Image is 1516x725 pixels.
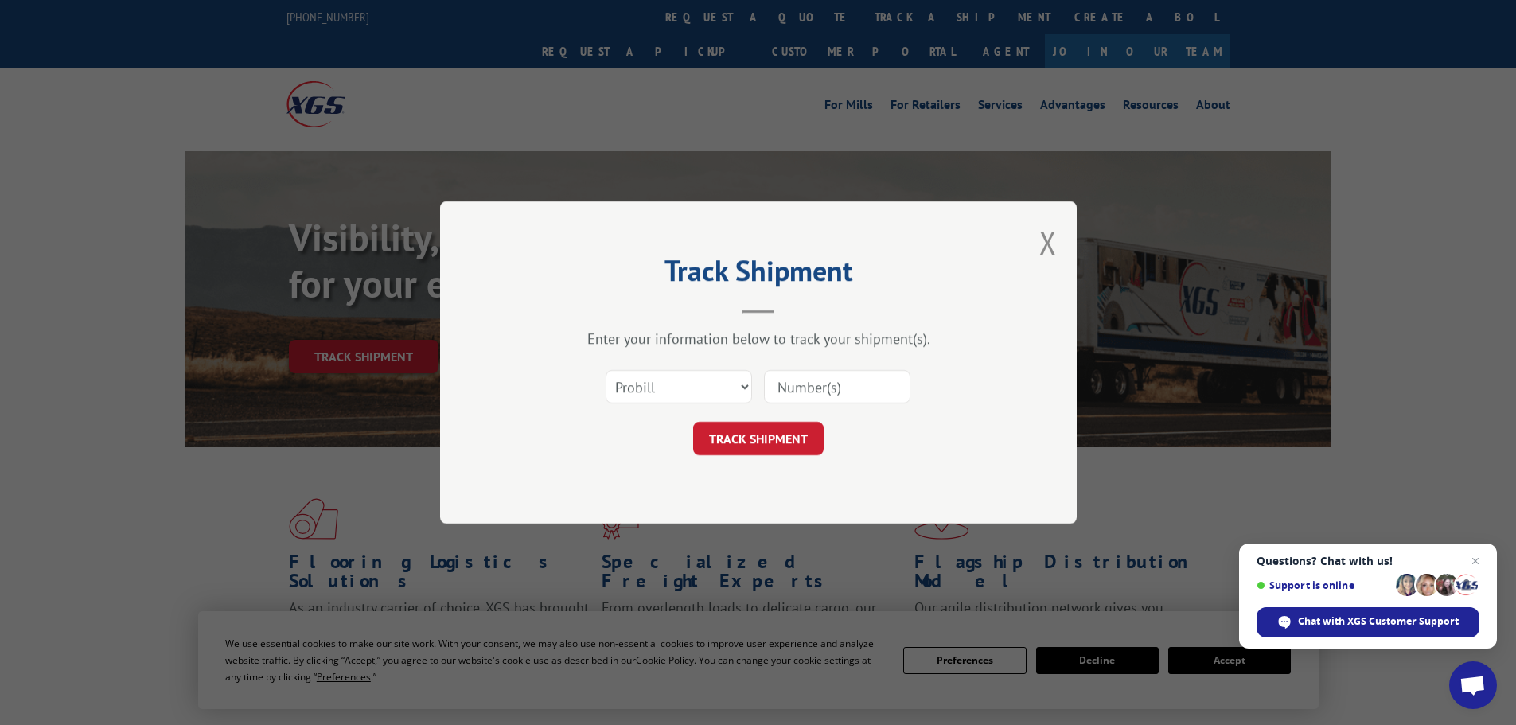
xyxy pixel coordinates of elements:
[520,329,997,348] div: Enter your information below to track your shipment(s).
[693,422,824,455] button: TRACK SHIPMENT
[1257,579,1390,591] span: Support is online
[1257,555,1479,567] span: Questions? Chat with us!
[520,259,997,290] h2: Track Shipment
[1298,614,1459,629] span: Chat with XGS Customer Support
[1449,661,1497,709] div: Open chat
[1257,607,1479,637] div: Chat with XGS Customer Support
[1039,221,1057,263] button: Close modal
[1466,552,1485,571] span: Close chat
[764,370,910,403] input: Number(s)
